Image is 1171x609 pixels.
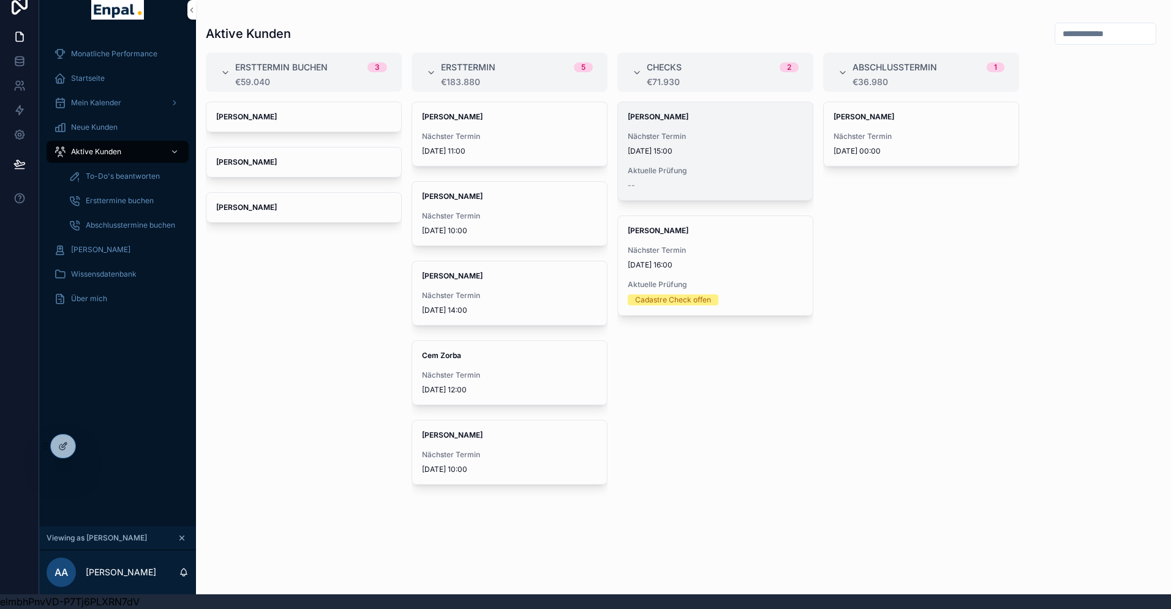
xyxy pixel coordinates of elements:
div: 2 [787,62,791,72]
span: Über mich [71,294,107,304]
span: Monatliche Performance [71,49,157,59]
span: Nächster Termin [628,245,803,255]
div: €71.930 [647,77,799,87]
a: [PERSON_NAME]Nächster Termin[DATE] 10:00 [412,420,608,485]
div: €59.040 [235,77,387,87]
span: [DATE] 16:00 [628,260,803,270]
span: [DATE] 10:00 [422,465,597,474]
a: [PERSON_NAME] [206,102,402,132]
span: Nächster Termin [422,211,597,221]
a: Cem ZorbaNächster Termin[DATE] 12:00 [412,340,608,405]
span: Aktuelle Prüfung [628,280,803,290]
span: Nächster Termin [422,370,597,380]
span: Neue Kunden [71,122,118,132]
span: [DATE] 15:00 [628,146,803,156]
div: 5 [581,62,585,72]
strong: [PERSON_NAME] [422,271,483,280]
a: [PERSON_NAME]Nächster Termin[DATE] 14:00 [412,261,608,326]
strong: [PERSON_NAME] [216,112,277,121]
strong: [PERSON_NAME] [216,203,277,212]
span: Checks [647,61,682,73]
a: [PERSON_NAME]Nächster Termin[DATE] 16:00Aktuelle PrüfungCadastre Check offen [617,215,813,316]
span: Wissensdatenbank [71,269,137,279]
span: [DATE] 14:00 [422,305,597,315]
span: Ersttermin [441,61,495,73]
span: AA [55,565,68,580]
span: Viewing as [PERSON_NAME] [47,533,147,543]
strong: [PERSON_NAME] [628,112,688,121]
div: 1 [994,62,997,72]
a: Mein Kalender [47,92,189,114]
div: 3 [375,62,380,72]
span: Nächster Termin [628,132,803,141]
a: [PERSON_NAME]Nächster Termin[DATE] 11:00 [412,102,608,166]
a: Über mich [47,288,189,310]
span: [DATE] 12:00 [422,385,597,395]
span: Ersttermin buchen [235,61,328,73]
div: €183.880 [441,77,593,87]
span: [DATE] 00:00 [834,146,1009,156]
a: Monatliche Performance [47,43,189,65]
h1: Aktive Kunden [206,25,291,42]
strong: [PERSON_NAME] [422,112,483,121]
a: Aktive Kunden [47,141,189,163]
a: Abschlusstermine buchen [61,214,189,236]
a: [PERSON_NAME]Nächster Termin[DATE] 00:00 [823,102,1019,166]
strong: [PERSON_NAME] [628,226,688,235]
span: Nächster Termin [422,132,597,141]
strong: [PERSON_NAME] [422,430,483,439]
a: To-Do's beantworten [61,165,189,187]
span: Startseite [71,73,105,83]
a: [PERSON_NAME]Nächster Termin[DATE] 15:00Aktuelle Prüfung-- [617,102,813,201]
a: [PERSON_NAME]Nächster Termin[DATE] 10:00 [412,181,608,246]
span: Nächster Termin [834,132,1009,141]
span: Mein Kalender [71,98,121,108]
strong: Cem Zorba [422,351,461,360]
a: [PERSON_NAME] [47,239,189,261]
div: €36.980 [853,77,1004,87]
span: [DATE] 11:00 [422,146,597,156]
a: Startseite [47,67,189,89]
span: Abschlusstermine buchen [86,220,175,230]
div: scrollable content [39,34,196,326]
a: [PERSON_NAME] [206,192,402,223]
span: Nächster Termin [422,450,597,460]
strong: [PERSON_NAME] [216,157,277,166]
p: [PERSON_NAME] [86,566,156,578]
strong: [PERSON_NAME] [834,112,894,121]
a: Wissensdatenbank [47,263,189,285]
span: Aktuelle Prüfung [628,166,803,176]
span: Abschlusstermin [853,61,937,73]
div: Cadastre Check offen [635,294,711,305]
a: Neue Kunden [47,116,189,138]
strong: [PERSON_NAME] [422,192,483,201]
span: To-Do's beantworten [86,171,160,181]
span: Ersttermine buchen [86,196,154,206]
a: Ersttermine buchen [61,190,189,212]
span: Aktive Kunden [71,147,121,157]
span: [DATE] 10:00 [422,226,597,236]
a: [PERSON_NAME] [206,147,402,177]
span: -- [628,181,635,190]
span: Nächster Termin [422,291,597,301]
span: [PERSON_NAME] [71,245,130,255]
